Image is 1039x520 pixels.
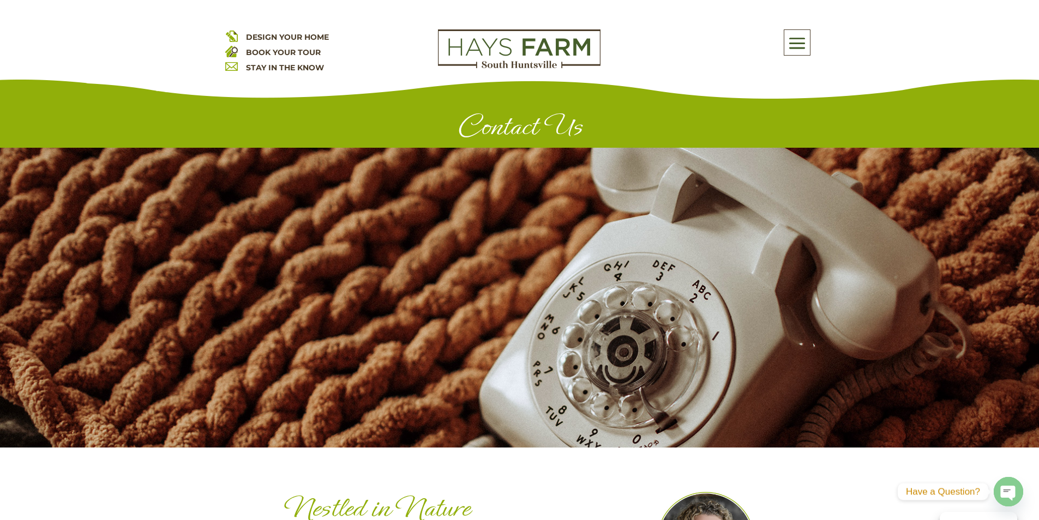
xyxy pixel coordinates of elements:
h1: Contact Us [225,110,814,148]
a: BOOK YOUR TOUR [246,47,321,57]
img: book your home tour [225,45,238,57]
a: STAY IN THE KNOW [246,63,324,72]
img: Logo [438,29,600,69]
a: hays farm homes huntsville development [438,61,600,71]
